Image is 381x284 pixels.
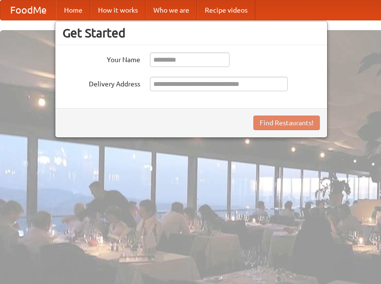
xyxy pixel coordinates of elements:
[197,0,255,20] a: Recipe videos
[63,26,320,40] h3: Get Started
[0,0,56,20] a: FoodMe
[90,0,146,20] a: How it works
[146,0,197,20] a: Who we are
[56,0,90,20] a: Home
[253,116,320,130] button: Find Restaurants!
[63,52,140,65] label: Your Name
[63,77,140,89] label: Delivery Address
